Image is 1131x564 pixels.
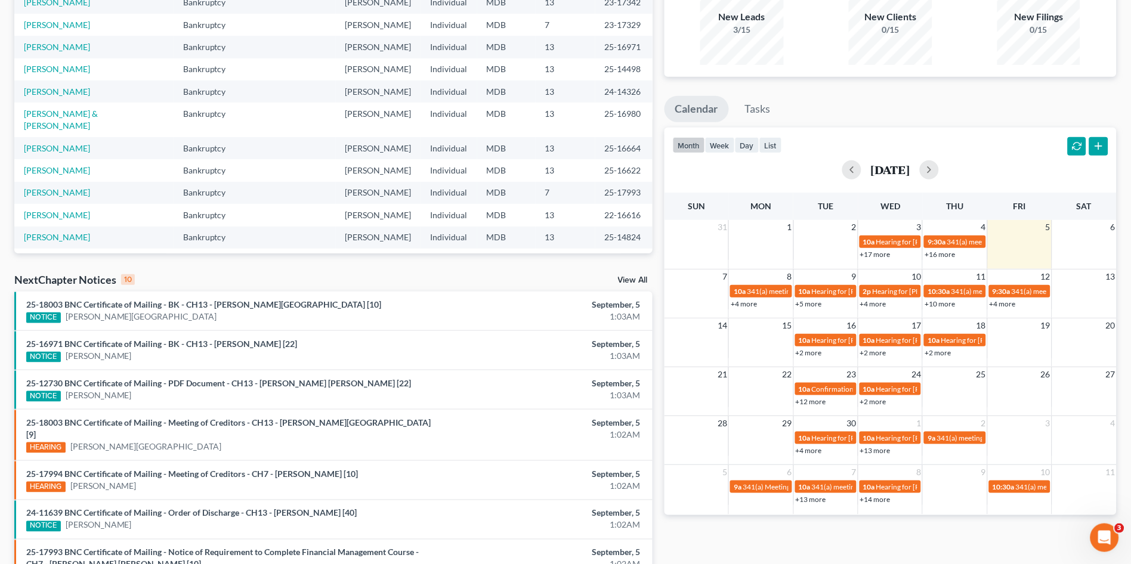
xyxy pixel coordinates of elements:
span: 341(a) meeting for [PERSON_NAME] [937,433,1052,442]
div: 0/15 [849,24,932,36]
span: 9 [980,465,987,479]
span: 1 [915,416,922,430]
td: 13 [536,137,595,159]
td: MDB [477,80,536,103]
span: 4 [1110,416,1117,430]
span: 10a [799,336,811,345]
td: Individual [421,58,477,80]
td: 22-16616 [595,204,653,226]
span: Hearing for [PERSON_NAME] [812,287,905,296]
span: 2p [863,287,872,296]
td: [PERSON_NAME] [336,36,421,58]
span: 16 [846,318,858,333]
span: 3 [1045,416,1052,430]
td: Individual [421,14,477,36]
span: 7 [851,465,858,479]
td: 25-16664 [595,137,653,159]
span: Hearing for [PERSON_NAME] [873,287,966,296]
span: Hearing for [PERSON_NAME] & [PERSON_NAME] [812,336,968,345]
span: 14 [716,318,728,333]
a: 25-12730 BNC Certificate of Mailing - PDF Document - CH13 - [PERSON_NAME] [PERSON_NAME] [22] [26,378,411,388]
a: Tasks [734,96,781,122]
td: [PERSON_NAME] [336,249,421,271]
span: 341(a) Meeting for [PERSON_NAME] [743,482,858,491]
span: 15 [781,318,793,333]
a: +4 more [860,299,886,308]
span: 31 [716,220,728,234]
a: [PERSON_NAME][GEOGRAPHIC_DATA] [66,311,217,323]
span: 9 [851,269,858,284]
td: 25-14824 [595,227,653,249]
a: +10 more [925,299,955,308]
span: 10 [1040,465,1052,479]
td: Bankruptcy [174,249,248,271]
td: [PERSON_NAME] [336,14,421,36]
span: 6 [786,465,793,479]
a: [PERSON_NAME] [24,64,90,74]
span: 10:30a [928,287,950,296]
span: Hearing for [PERSON_NAME] [876,237,969,246]
div: 1:03AM [444,311,641,323]
span: 19 [1040,318,1052,333]
div: September, 5 [444,299,641,311]
span: Hearing for [PERSON_NAME] [876,482,969,491]
td: [PERSON_NAME] [336,80,421,103]
button: week [705,137,735,153]
div: NextChapter Notices [14,272,135,287]
span: 20 [1105,318,1117,333]
span: Hearing for [PERSON_NAME] [941,336,1034,345]
a: 25-18003 BNC Certificate of Mailing - Meeting of Creditors - CH13 - [PERSON_NAME][GEOGRAPHIC_DATA... [26,417,431,439]
span: Sun [688,201,705,211]
div: September, 5 [444,338,641,350]
span: 24 [910,367,922,382]
div: NOTICE [26,391,61,402]
td: 13 [536,80,595,103]
a: [PERSON_NAME] [66,519,132,531]
a: 25-16971 BNC Certificate of Mailing - BK - CH13 - [PERSON_NAME] [22] [26,339,297,349]
td: Bankruptcy [174,182,248,204]
a: +2 more [860,397,886,406]
span: 25 [975,367,987,382]
span: 22 [781,367,793,382]
span: 21 [716,367,728,382]
span: 11 [1105,465,1117,479]
div: HEARING [26,442,66,453]
td: Bankruptcy [174,14,248,36]
td: MDB [477,103,536,137]
td: Individual [421,137,477,159]
a: +13 more [860,446,891,455]
a: +12 more [796,397,826,406]
a: [PERSON_NAME] [70,480,137,492]
div: New Filings [997,10,1081,24]
td: 24-14326 [595,80,653,103]
span: 18 [975,318,987,333]
td: 25-14498 [595,58,653,80]
span: 4 [980,220,987,234]
a: +13 more [796,495,826,504]
td: 13 [536,204,595,226]
a: [PERSON_NAME] [24,86,90,97]
td: Bankruptcy [174,159,248,181]
div: 1:02AM [444,519,641,531]
td: Bankruptcy [174,227,248,249]
a: 25-18003 BNC Certificate of Mailing - BK - CH13 - [PERSON_NAME][GEOGRAPHIC_DATA] [10] [26,299,381,309]
a: [PERSON_NAME] [66,350,132,362]
span: 6 [1110,220,1117,234]
div: 10 [121,274,135,285]
td: MDB [477,182,536,204]
td: [PERSON_NAME] [336,182,421,204]
td: 13 [536,36,595,58]
span: Mon [751,201,772,211]
a: +17 more [860,250,891,259]
a: 24-11639 BNC Certificate of Mailing - Order of Discharge - CH13 - [PERSON_NAME] [40] [26,508,357,518]
td: MDB [477,249,536,271]
span: 10a [863,433,875,442]
div: 1:02AM [444,429,641,441]
td: Individual [421,36,477,58]
span: 10 [910,269,922,284]
span: 10a [799,385,811,393]
span: 3 [915,220,922,234]
td: Individual [421,159,477,181]
td: 13 [536,159,595,181]
span: Hearing for [PERSON_NAME] [876,385,969,393]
